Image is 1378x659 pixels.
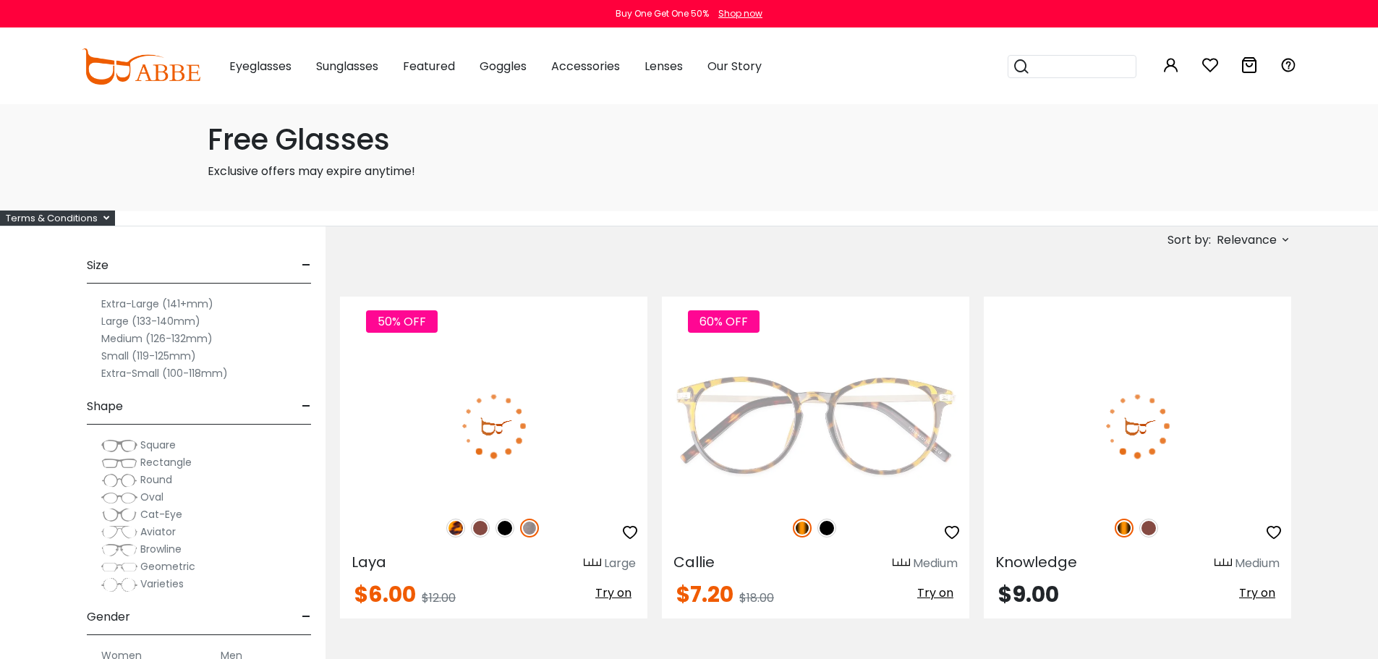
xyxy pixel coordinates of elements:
[616,7,709,20] div: Buy One Get One 50%
[645,58,683,75] span: Lenses
[718,7,762,20] div: Shop now
[1239,584,1275,601] span: Try on
[995,552,1077,572] span: Knowledge
[984,349,1291,503] img: Tortoise Knowledge - Acetate ,Universal Bridge Fit
[893,558,910,569] img: size ruler
[422,590,456,606] span: $12.00
[793,519,812,537] img: Tortoise
[711,7,762,20] a: Shop now
[551,58,620,75] span: Accessories
[140,507,182,522] span: Cat-Eye
[817,519,836,537] img: Black
[913,555,958,572] div: Medium
[604,555,636,572] div: Large
[140,577,184,591] span: Varieties
[101,313,200,330] label: Large (133-140mm)
[140,542,182,556] span: Browline
[302,389,311,424] span: -
[403,58,455,75] span: Featured
[352,552,386,572] span: Laya
[101,508,137,522] img: Cat-Eye.png
[739,590,774,606] span: $18.00
[140,472,172,487] span: Round
[1235,584,1280,603] button: Try on
[520,519,539,537] img: Gun
[1215,558,1232,569] img: size ruler
[101,543,137,557] img: Browline.png
[707,58,762,75] span: Our Story
[101,560,137,574] img: Geometric.png
[87,389,123,424] span: Shape
[471,519,490,537] img: Brown
[101,330,213,347] label: Medium (126-132mm)
[101,347,196,365] label: Small (119-125mm)
[354,579,416,610] span: $6.00
[87,600,130,634] span: Gender
[82,48,200,85] img: abbeglasses.com
[446,519,465,537] img: Leopard
[496,519,514,537] img: Black
[101,295,213,313] label: Extra-Large (141+mm)
[913,584,958,603] button: Try on
[591,584,636,603] button: Try on
[140,490,163,504] span: Oval
[480,58,527,75] span: Goggles
[208,122,1171,157] h1: Free Glasses
[101,438,137,453] img: Square.png
[101,490,137,505] img: Oval.png
[101,473,137,488] img: Round.png
[101,365,228,382] label: Extra-Small (100-118mm)
[302,248,311,283] span: -
[101,456,137,470] img: Rectangle.png
[229,58,292,75] span: Eyeglasses
[595,584,631,601] span: Try on
[1235,555,1280,572] div: Medium
[101,525,137,540] img: Aviator.png
[917,584,953,601] span: Try on
[316,58,378,75] span: Sunglasses
[998,579,1059,610] span: $9.00
[101,577,137,592] img: Varieties.png
[208,163,1171,180] p: Exclusive offers may expire anytime!
[140,559,195,574] span: Geometric
[140,455,192,469] span: Rectangle
[366,310,438,333] span: 50% OFF
[340,349,647,503] img: Gun Laya - Plastic ,Universal Bridge Fit
[1115,519,1134,537] img: Tortoise
[1139,519,1158,537] img: Brown
[87,248,109,283] span: Size
[688,310,760,333] span: 60% OFF
[140,524,176,539] span: Aviator
[673,552,715,572] span: Callie
[1168,231,1211,248] span: Sort by:
[662,349,969,503] img: Tortoise Callie - Combination ,Universal Bridge Fit
[302,600,311,634] span: -
[676,579,733,610] span: $7.20
[584,558,601,569] img: size ruler
[140,438,176,452] span: Square
[1217,227,1277,253] span: Relevance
